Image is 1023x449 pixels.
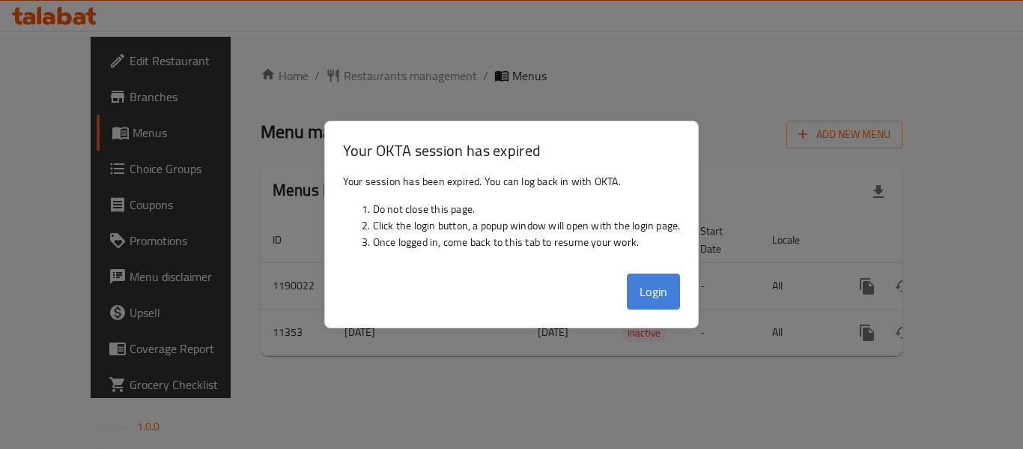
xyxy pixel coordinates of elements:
div: Your session has been expired. You can log back in with OKTA. [325,167,699,268]
li: Once logged in, come back to this tab to resume your work. [373,234,681,250]
h3: Your OKTA session has expired [343,139,681,161]
li: Do not close this page. [373,201,681,217]
button: Login [627,274,681,310]
li: Click the login button, a popup window will open with the login page. [373,217,681,234]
